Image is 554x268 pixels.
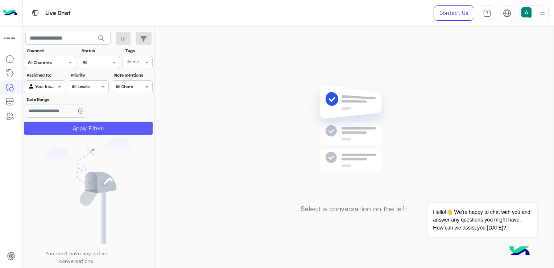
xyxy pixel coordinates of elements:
p: You don’t have any active conversations [40,249,113,265]
img: empty users [43,138,134,244]
img: profile [538,9,547,18]
label: Tags [125,48,152,54]
label: Status [82,48,119,54]
span: Hello!👋 We're happy to chat with you and answer any questions you might have. How can we assist y... [427,203,537,237]
h5: Select a conversation on the left [301,205,408,213]
img: 923305001092802 [3,32,16,45]
label: Assigned to: [27,72,64,78]
span: search [97,34,106,43]
label: Channel: [27,48,75,54]
a: tab [480,5,494,21]
img: no messages [302,79,406,199]
img: Logo [3,5,17,21]
button: search [93,32,111,48]
label: Date Range [27,96,108,103]
img: tab [503,9,511,17]
label: Priority [71,72,108,78]
a: Contact Us [434,5,474,21]
button: Apply Filters [24,122,153,135]
img: tab [31,8,40,17]
label: Note mentions [114,72,152,78]
img: tab [483,9,491,17]
img: hulul-logo.png [507,239,532,264]
div: Select [125,58,140,66]
img: userImage [521,7,532,17]
p: Live Chat [45,8,71,18]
